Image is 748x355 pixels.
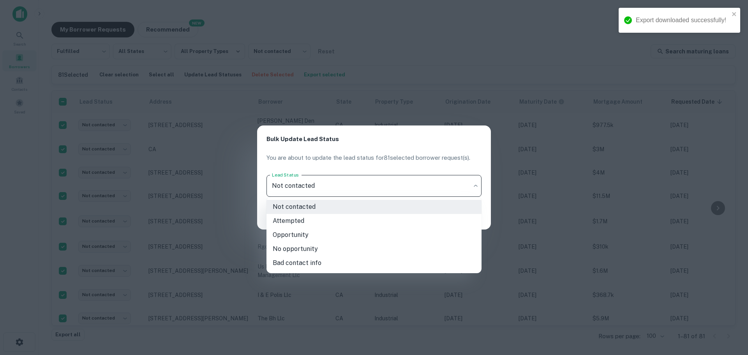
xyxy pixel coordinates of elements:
[266,256,482,270] li: Bad contact info
[266,242,482,256] li: No opportunity
[266,200,482,214] li: Not contacted
[266,214,482,228] li: Attempted
[266,228,482,242] li: Opportunity
[636,16,729,25] div: Export downloaded successfully!
[732,11,737,18] button: close
[709,293,748,330] iframe: Chat Widget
